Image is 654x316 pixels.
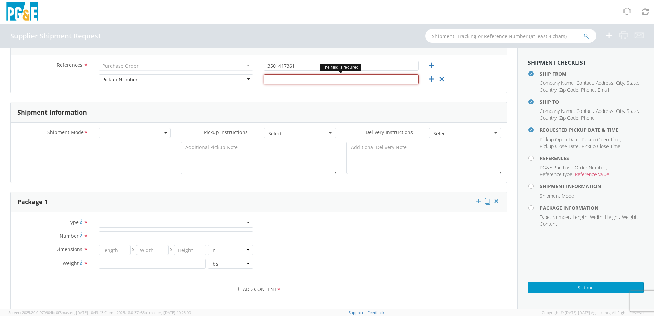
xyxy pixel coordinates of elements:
[104,310,191,315] span: Client: 2025.18.0-37e85b1
[540,171,573,178] li: ,
[575,171,609,177] span: Reference value
[366,129,413,135] span: Delivery Instructions
[99,245,131,255] input: Length
[169,245,174,255] span: X
[542,310,646,315] span: Copyright © [DATE]-[DATE] Agistix Inc., All Rights Reserved
[540,127,644,132] h4: Requested Pickup Date & Time
[559,87,578,93] span: Zip Code
[540,99,644,104] h4: Ship To
[540,214,551,221] li: ,
[616,80,625,87] li: ,
[368,310,384,315] a: Feedback
[559,115,578,121] span: Zip Code
[596,108,613,114] span: Address
[605,214,619,220] span: Height
[264,128,336,138] button: Select
[320,64,361,71] div: The field is required
[17,199,48,206] h3: Package 1
[131,245,136,255] span: X
[598,87,609,93] span: Email
[581,115,595,121] span: Phone
[596,108,614,115] li: ,
[540,214,550,220] span: Type
[581,143,620,149] span: Pickup Close Time
[540,143,580,150] li: ,
[605,214,620,221] li: ,
[627,108,638,114] span: State
[590,214,602,220] span: Width
[528,282,644,293] button: Submit
[540,156,644,161] h4: References
[102,63,139,69] div: Purchase Order
[540,80,574,86] span: Company Name
[5,2,39,22] img: pge-logo-06675f144f4cfa6a6814.png
[47,129,84,137] span: Shipment Mode
[8,310,103,315] span: Server: 2025.20.0-970904bc0f3
[540,136,580,143] li: ,
[540,115,557,121] span: Country
[540,164,607,171] li: ,
[57,62,82,68] span: References
[596,80,613,86] span: Address
[616,80,624,86] span: City
[627,80,639,87] li: ,
[540,205,644,210] h4: Package Information
[581,136,620,143] span: Pickup Open Time
[63,260,79,266] span: Weight
[559,115,579,121] li: ,
[540,193,574,199] span: Shipment Mode
[540,71,644,76] h4: Ship From
[627,108,639,115] li: ,
[268,130,327,137] span: Select
[62,310,103,315] span: master, [DATE] 10:43:43
[429,128,501,138] button: Select
[540,108,575,115] li: ,
[616,108,624,114] span: City
[136,245,169,255] input: Width
[573,214,588,221] li: ,
[581,136,622,143] li: ,
[576,108,593,114] span: Contact
[573,214,587,220] span: Length
[596,80,614,87] li: ,
[540,221,557,227] span: Content
[60,233,79,239] span: Number
[581,87,596,93] li: ,
[559,87,579,93] li: ,
[590,214,603,221] li: ,
[576,80,593,86] span: Contact
[68,219,79,225] span: Type
[622,214,637,220] span: Weight
[540,108,574,114] span: Company Name
[17,42,52,49] h3: References
[576,80,594,87] li: ,
[540,87,557,93] span: Country
[540,115,558,121] li: ,
[17,109,87,116] h3: Shipment Information
[540,171,572,177] span: Reference type
[540,87,558,93] li: ,
[540,143,579,149] span: Pickup Close Date
[576,108,594,115] li: ,
[16,276,501,303] a: Add Content
[540,80,575,87] li: ,
[552,214,570,220] span: Number
[622,214,638,221] li: ,
[349,310,363,315] a: Support
[204,129,248,135] span: Pickup Instructions
[55,246,82,252] span: Dimensions
[616,108,625,115] li: ,
[627,80,638,86] span: State
[540,164,606,171] span: PG&E Purchase Order Number
[425,29,596,43] input: Shipment, Tracking or Reference Number (at least 4 chars)
[264,61,419,71] input: 10 Digit PG&E PO Number
[174,245,207,255] input: Height
[540,184,644,189] h4: Shipment Information
[102,76,138,83] div: Pickup Number
[540,136,579,143] span: Pickup Open Date
[552,214,571,221] li: ,
[433,130,493,137] span: Select
[528,59,586,66] strong: Shipment Checklist
[581,87,595,93] span: Phone
[10,32,101,40] h4: Supplier Shipment Request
